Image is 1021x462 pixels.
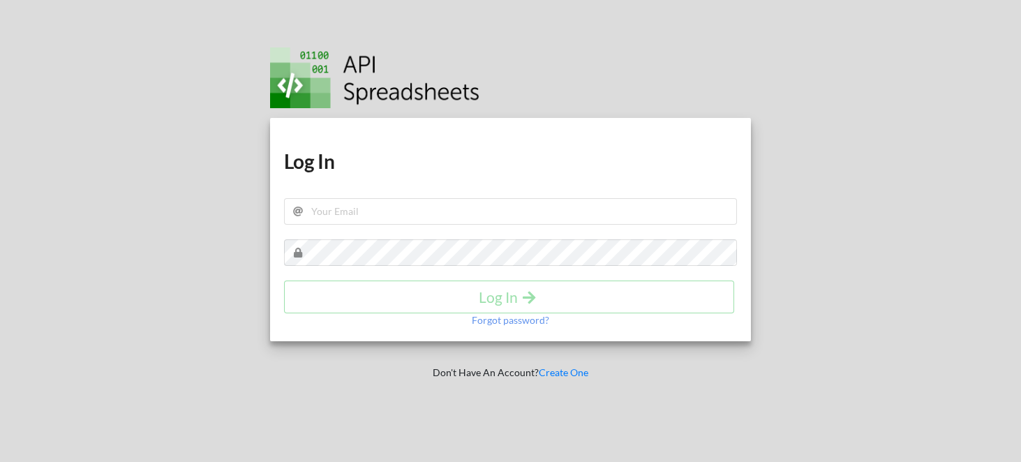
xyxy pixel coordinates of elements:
p: Don't Have An Account? [260,366,761,380]
h1: Log In [284,149,737,174]
input: Your Email [284,198,737,225]
img: Logo.png [270,47,479,108]
p: Forgot password? [472,313,549,327]
a: Create One [539,366,588,378]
